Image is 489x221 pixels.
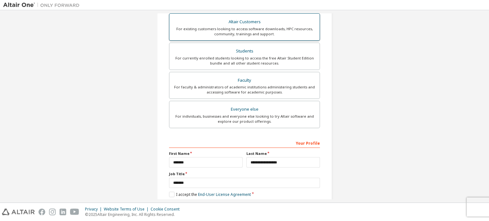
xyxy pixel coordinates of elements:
div: For existing customers looking to access software downloads, HPC resources, community, trainings ... [173,26,316,37]
div: Privacy [85,207,104,212]
div: For individuals, businesses and everyone else looking to try Altair software and explore our prod... [173,114,316,124]
img: altair_logo.svg [2,209,35,215]
label: First Name [169,151,243,156]
div: Cookie Consent [151,207,183,212]
div: For currently enrolled students looking to access the free Altair Student Edition bundle and all ... [173,56,316,66]
p: © 2025 Altair Engineering, Inc. All Rights Reserved. [85,212,183,217]
label: Job Title [169,171,320,176]
img: Altair One [3,2,83,8]
div: Website Terms of Use [104,207,151,212]
label: Last Name [246,151,320,156]
img: linkedin.svg [60,209,66,215]
div: Everyone else [173,105,316,114]
div: Faculty [173,76,316,85]
div: Altair Customers [173,17,316,26]
label: I accept the [169,192,251,197]
div: Students [173,47,316,56]
a: End-User License Agreement [198,192,251,197]
div: For faculty & administrators of academic institutions administering students and accessing softwa... [173,85,316,95]
img: facebook.svg [39,209,45,215]
img: instagram.svg [49,209,56,215]
img: youtube.svg [70,209,79,215]
div: Your Profile [169,138,320,148]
